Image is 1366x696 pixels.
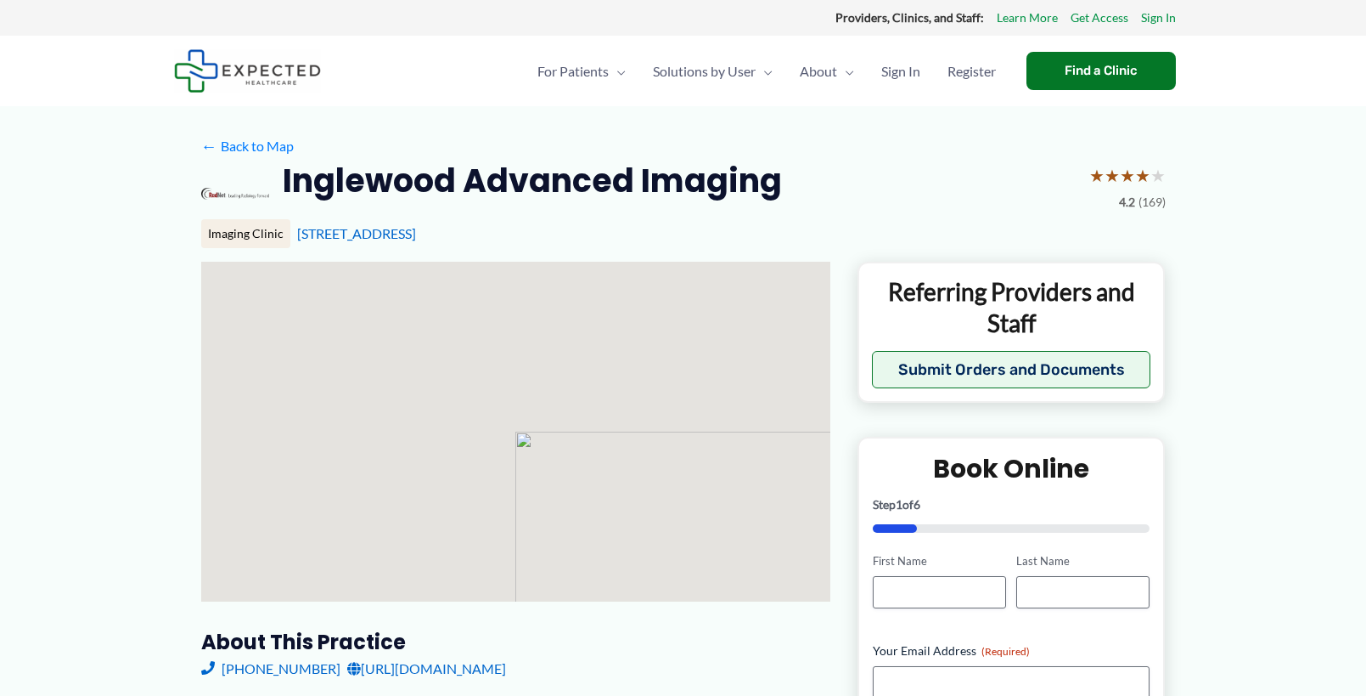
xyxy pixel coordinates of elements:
[1105,160,1120,191] span: ★
[896,497,902,512] span: 1
[835,10,984,25] strong: Providers, Clinics, and Staff:
[1119,191,1135,213] span: 4.2
[639,42,786,101] a: Solutions by UserMenu Toggle
[537,42,609,101] span: For Patients
[524,42,1009,101] nav: Primary Site Navigation
[872,276,1151,338] p: Referring Providers and Staff
[283,160,782,201] h2: Inglewood Advanced Imaging
[873,499,1150,511] p: Step of
[609,42,626,101] span: Menu Toggle
[872,351,1151,388] button: Submit Orders and Documents
[1089,160,1105,191] span: ★
[934,42,1009,101] a: Register
[981,645,1030,658] span: (Required)
[756,42,773,101] span: Menu Toggle
[873,452,1150,485] h2: Book Online
[1071,7,1128,29] a: Get Access
[201,629,830,655] h3: About this practice
[653,42,756,101] span: Solutions by User
[868,42,934,101] a: Sign In
[1026,52,1176,90] a: Find a Clinic
[347,656,506,682] a: [URL][DOMAIN_NAME]
[1120,160,1135,191] span: ★
[201,133,294,159] a: ←Back to Map
[873,642,1150,659] label: Your Email Address
[873,553,1006,569] label: First Name
[837,42,854,101] span: Menu Toggle
[1135,160,1150,191] span: ★
[297,225,416,241] a: [STREET_ADDRESS]
[201,219,290,248] div: Imaging Clinic
[1141,7,1176,29] a: Sign In
[1138,191,1166,213] span: (169)
[524,42,639,101] a: For PatientsMenu Toggle
[1150,160,1166,191] span: ★
[201,656,340,682] a: [PHONE_NUMBER]
[174,49,321,93] img: Expected Healthcare Logo - side, dark font, small
[881,42,920,101] span: Sign In
[913,497,920,512] span: 6
[786,42,868,101] a: AboutMenu Toggle
[800,42,837,101] span: About
[947,42,996,101] span: Register
[201,138,217,154] span: ←
[1016,553,1150,569] label: Last Name
[997,7,1058,29] a: Learn More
